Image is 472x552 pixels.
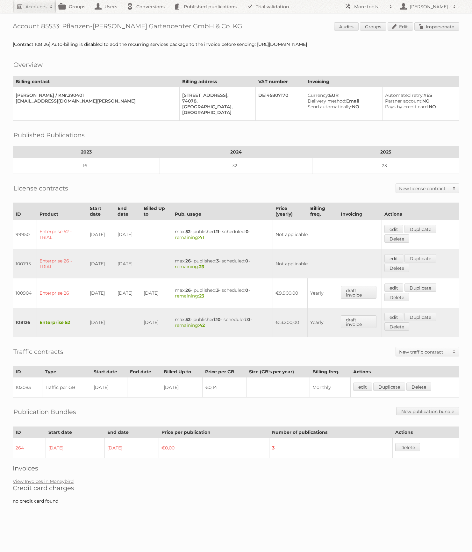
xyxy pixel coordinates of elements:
h1: Account 85533: Pflanzen-[PERSON_NAME] Gartencenter GmbH & Co. KG [13,22,459,32]
td: Enterprise 52 - TRIAL [37,220,87,249]
a: Impersonate [414,22,459,31]
div: NO [385,98,454,104]
th: Number of publications [269,427,392,438]
td: €9.900,00 [273,278,308,308]
th: ID [13,427,46,438]
td: [DATE] [91,377,127,398]
h2: Credit card charges [13,484,459,492]
a: Delete [384,264,409,272]
th: Billing contact [13,76,180,87]
td: 100904 [13,278,37,308]
strong: 0 [245,287,248,293]
th: Invoicing [305,76,459,87]
a: edit [353,383,372,391]
a: Delete [406,383,431,391]
a: edit [384,283,403,292]
span: Pays by credit card: [385,104,429,110]
div: Email [308,98,377,104]
strong: 3 [272,445,275,451]
td: max: - published: - scheduled: - [172,278,273,308]
th: Actions [382,203,459,220]
h2: Published Publications [13,130,85,140]
th: Price (yearly) [273,203,308,220]
th: Billing freq. [310,366,351,377]
th: Start date [91,366,127,377]
strong: 26 [185,258,191,264]
th: ID [13,203,37,220]
a: View Invoices in Moneybird [13,478,74,484]
h2: [PERSON_NAME] [408,4,450,10]
a: Duplicate [373,383,405,391]
a: Groups [360,22,386,31]
div: [GEOGRAPHIC_DATA] [182,110,250,115]
th: Actions [393,427,459,438]
td: [DATE] [141,278,172,308]
th: 2023 [13,147,160,158]
th: Invoicing [338,203,382,220]
span: remaining: [175,234,204,240]
td: [DATE] [141,308,172,337]
th: Start date [46,427,105,438]
th: VAT number [255,76,305,87]
th: 2024 [160,147,312,158]
th: End date [127,366,161,377]
td: €0,14 [203,377,246,398]
th: End date [104,427,159,438]
a: edit [384,313,403,321]
td: 99950 [13,220,37,249]
th: Billed Up to [141,203,172,220]
span: Send automatically: [308,104,352,110]
td: 32 [160,158,312,174]
td: [DATE] [115,220,141,249]
td: [DATE] [87,308,115,337]
a: Delete [384,293,409,301]
div: [Contract 108126] Auto-billing is disabled to add the recurring services package to the invoice b... [13,41,459,47]
strong: 52 [185,317,190,322]
a: edit [384,254,403,262]
strong: 52 [185,229,190,234]
div: NO [385,104,454,110]
td: Enterprise 26 [37,278,87,308]
strong: 10 [216,317,221,322]
a: Duplicate [404,283,436,292]
a: draft invoice [341,315,376,328]
th: Billing address [180,76,255,87]
a: New publication bundle [396,407,459,415]
td: max: - published: - scheduled: - [172,249,273,278]
h2: Accounts [25,4,46,10]
td: 264 [13,438,46,458]
th: Type [42,366,91,377]
th: ID [13,366,42,377]
td: €0,00 [159,438,269,458]
h2: More tools [354,4,386,10]
th: Size (GB's per year) [246,366,310,377]
th: End date [115,203,141,220]
div: [PERSON_NAME] / KNr.290401 [16,92,174,98]
th: Pub. usage [172,203,273,220]
strong: 0 [246,229,249,234]
td: max: - published: - scheduled: - [172,308,273,337]
h2: New traffic contract [399,349,449,355]
td: DE145807170 [255,87,305,121]
strong: 41 [199,234,204,240]
td: 100795 [13,249,37,278]
td: [DATE] [87,220,115,249]
span: remaining: [175,293,204,299]
th: Billing freq. [308,203,338,220]
div: EUR [308,92,377,98]
a: Duplicate [404,254,436,262]
div: YES [385,92,454,98]
strong: 3 [216,258,219,264]
td: Enterprise 26 - TRIAL [37,249,87,278]
td: [DATE] [115,278,141,308]
strong: 42 [199,322,205,328]
a: Audits [334,22,359,31]
span: remaining: [175,264,204,269]
td: 23 [312,158,459,174]
a: edit [384,225,403,233]
td: [DATE] [46,438,105,458]
a: New license contract [396,184,459,193]
td: Yearly [308,278,338,308]
span: Toggle [449,347,459,356]
a: Delete [395,443,420,451]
